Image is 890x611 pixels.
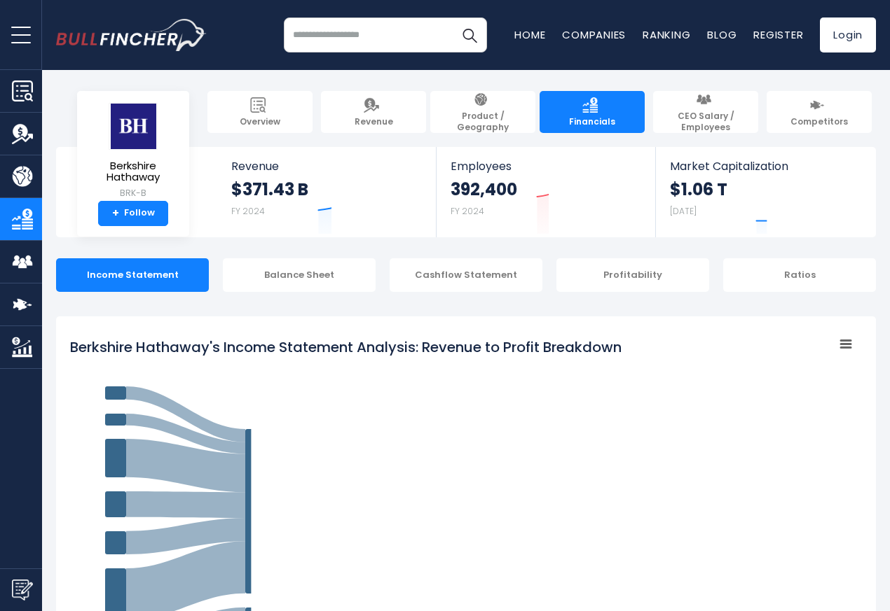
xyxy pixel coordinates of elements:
a: Go to homepage [56,19,207,51]
small: BRK-B [88,187,178,199]
span: Revenue [355,116,393,127]
span: Revenue [231,160,423,173]
span: CEO Salary / Employees [660,111,751,132]
a: Revenue [321,91,426,133]
span: Berkshire Hathaway [88,160,178,183]
a: +Follow [98,201,168,226]
tspan: Berkshire Hathaway's Income Statement Analysis: Revenue to Profit Breakdown [70,337,622,357]
a: Register [753,27,803,42]
strong: $1.06 T [670,178,727,200]
span: Financials [569,116,615,127]
strong: + [112,207,119,220]
a: Home [514,27,545,42]
a: Overview [207,91,313,133]
a: CEO Salary / Employees [653,91,758,133]
a: Product / Geography [430,91,535,133]
div: Cashflow Statement [390,258,542,292]
small: [DATE] [670,205,697,217]
div: Income Statement [56,258,209,292]
span: Product / Geography [437,111,528,132]
small: FY 2024 [451,205,484,217]
a: Financials [540,91,645,133]
a: Berkshire Hathaway BRK-B [88,102,179,201]
a: Blog [707,27,737,42]
a: Employees 392,400 FY 2024 [437,147,655,237]
a: Ranking [643,27,690,42]
button: Search [452,17,487,52]
small: FY 2024 [231,205,265,217]
div: Ratios [723,258,876,292]
a: Login [820,17,876,52]
span: Employees [451,160,641,173]
span: Overview [240,116,280,127]
a: Market Capitalization $1.06 T [DATE] [656,147,875,237]
a: Competitors [767,91,872,133]
div: Profitability [556,258,709,292]
div: Balance Sheet [223,258,376,292]
a: Companies [562,27,626,42]
span: Competitors [790,116,848,127]
a: Revenue $371.43 B FY 2024 [217,147,437,237]
img: bullfincher logo [56,19,207,51]
strong: $371.43 B [231,178,308,200]
span: Market Capitalization [670,160,861,173]
strong: 392,400 [451,178,517,200]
